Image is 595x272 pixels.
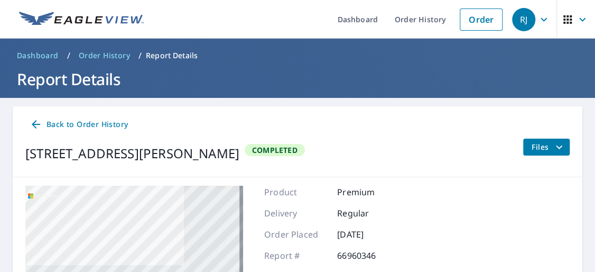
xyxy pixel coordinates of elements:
span: Files [532,141,565,153]
span: Order History [79,50,130,61]
div: [STREET_ADDRESS][PERSON_NAME] [25,144,239,163]
p: Report Details [146,50,198,61]
a: Dashboard [13,47,63,64]
a: Back to Order History [25,115,132,134]
li: / [67,49,70,62]
p: Order Placed [264,228,328,241]
p: [DATE] [337,228,401,241]
a: Order History [75,47,134,64]
button: filesDropdownBtn-66960346 [523,139,570,156]
p: Product [264,186,328,198]
h1: Report Details [13,68,582,90]
span: Back to Order History [30,118,128,131]
img: EV Logo [19,12,144,28]
p: Report # [264,249,328,262]
li: / [138,49,142,62]
span: Dashboard [17,50,59,61]
p: Delivery [264,207,328,220]
nav: breadcrumb [13,47,582,64]
a: Order [460,8,503,31]
p: 66960346 [337,249,401,262]
span: Completed [246,145,304,155]
div: RJ [512,8,535,31]
p: Premium [337,186,401,198]
p: Regular [337,207,401,220]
